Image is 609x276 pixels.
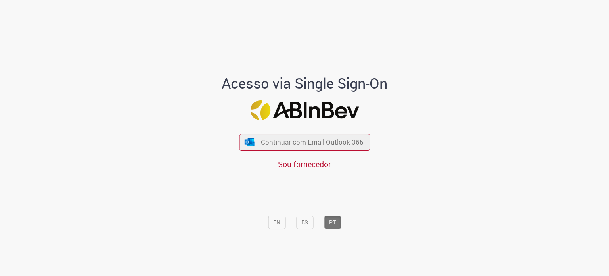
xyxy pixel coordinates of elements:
a: Sou fornecedor [278,159,331,170]
img: ícone Azure/Microsoft 360 [244,138,255,146]
img: Logo ABInBev [250,100,359,120]
button: ícone Azure/Microsoft 360 Continuar com Email Outlook 365 [239,134,370,150]
h1: Acesso via Single Sign-On [195,75,415,91]
button: ES [296,216,313,229]
button: EN [268,216,285,229]
span: Continuar com Email Outlook 365 [261,137,364,147]
button: PT [324,216,341,229]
